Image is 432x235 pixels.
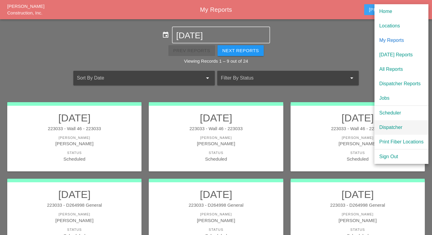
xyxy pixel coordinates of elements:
[297,202,419,209] div: 223033 - D264998 General
[222,47,259,54] div: Next Reports
[297,188,419,200] h2: [DATE]
[297,155,419,162] div: Scheduled
[374,77,428,91] a: Dispatcher Reports
[297,212,419,217] div: [PERSON_NAME]
[297,217,419,224] div: [PERSON_NAME]
[13,125,135,132] div: 223033 - Wall 46 - 223033
[379,109,424,117] div: Scheduler
[364,4,422,15] button: [PERSON_NAME]
[204,74,211,82] i: arrow_drop_down
[379,153,424,160] div: Sign Out
[13,188,135,200] h2: [DATE]
[379,80,424,87] div: Dispatcher Reports
[379,8,424,15] div: Home
[379,66,424,73] div: All Reports
[13,212,135,217] div: [PERSON_NAME]
[13,217,135,224] div: [PERSON_NAME]
[369,6,418,13] div: [PERSON_NAME]
[155,125,277,132] div: 223033 - Wall 46 - 223033
[379,37,424,44] div: My Reports
[155,140,277,147] div: [PERSON_NAME]
[13,155,135,162] div: Scheduled
[379,22,424,30] div: Locations
[200,6,232,13] span: My Reports
[374,106,428,120] a: Scheduler
[155,135,277,140] div: [PERSON_NAME]
[374,48,428,62] a: [DATE] Reports
[176,31,266,40] input: Select Date
[155,112,277,162] a: [DATE]223033 - Wall 46 - 223033[PERSON_NAME][PERSON_NAME]StatusScheduled
[155,188,277,200] h2: [DATE]
[374,91,428,105] a: Jobs
[379,138,424,146] div: Print Fiber Locations
[374,62,428,77] a: All Reports
[13,227,135,232] div: Status
[155,155,277,162] div: Scheduled
[348,74,355,82] i: arrow_drop_down
[13,202,135,209] div: 223033 - D264998 General
[297,112,419,124] h2: [DATE]
[374,120,428,135] a: Dispatcher
[155,217,277,224] div: [PERSON_NAME]
[374,4,428,19] a: Home
[13,112,135,124] h2: [DATE]
[374,33,428,48] a: My Reports
[155,202,277,209] div: 223033 - D264998 General
[297,150,419,155] div: Status
[297,227,419,232] div: Status
[374,135,428,149] a: Print Fiber Locations
[297,125,419,132] div: 223033 - Wall 46 - 223033
[13,112,135,162] a: [DATE]223033 - Wall 46 - 223033[PERSON_NAME][PERSON_NAME]StatusScheduled
[374,19,428,33] a: Locations
[7,4,44,16] a: [PERSON_NAME] Construction, Inc.
[379,124,424,131] div: Dispatcher
[379,51,424,58] div: [DATE] Reports
[218,45,264,56] button: Next Reports
[162,31,169,39] i: event
[155,150,277,155] div: Status
[13,150,135,155] div: Status
[13,135,135,140] div: [PERSON_NAME]
[155,227,277,232] div: Status
[379,95,424,102] div: Jobs
[297,140,419,147] div: [PERSON_NAME]
[297,135,419,140] div: [PERSON_NAME]
[297,112,419,162] a: [DATE]223033 - Wall 46 - 223033[PERSON_NAME][PERSON_NAME]StatusScheduled
[155,212,277,217] div: [PERSON_NAME]
[13,140,135,147] div: [PERSON_NAME]
[155,112,277,124] h2: [DATE]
